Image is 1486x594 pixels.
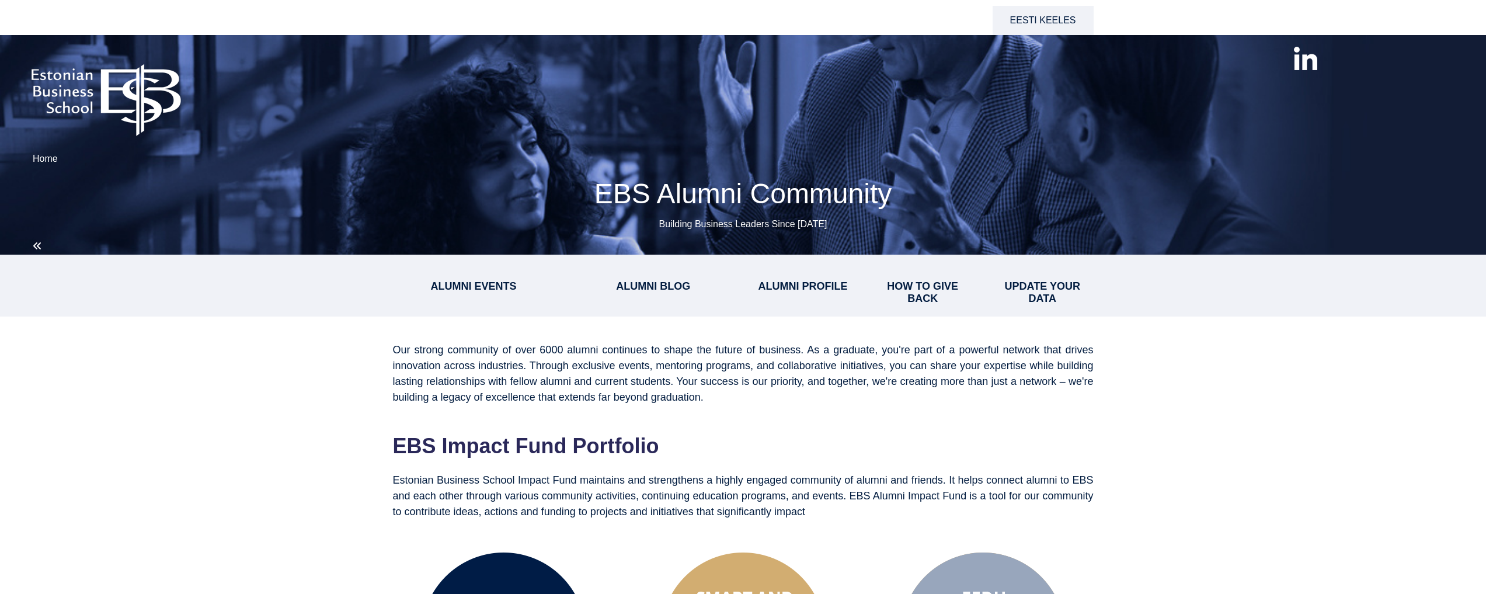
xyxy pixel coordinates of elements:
[33,154,58,164] a: Home
[393,434,1094,458] h2: EBS Impact Fund Portfolio
[12,47,200,143] img: ebs_logo2016_white-1
[393,344,1094,403] span: Our strong community of over 6000 alumni continues to shape the future of business. As a graduate...
[1005,280,1080,304] a: UPDATE YOUR DATA
[430,280,516,292] a: ALUMNI EVENTS
[1294,47,1317,70] img: linkedin-xxl
[993,6,1094,35] a: Eesti keeles
[616,280,690,292] a: ALUMNI BLOG
[594,178,892,209] span: EBS Alumni Community
[659,219,827,229] span: Building Business Leaders Since [DATE]
[758,280,848,292] a: ALUMNI PROFILE
[393,474,1094,517] span: Estonian Business School Impact Fund maintains and strengthens a highly engaged community of alum...
[887,280,958,304] a: HOW TO GIVE BACK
